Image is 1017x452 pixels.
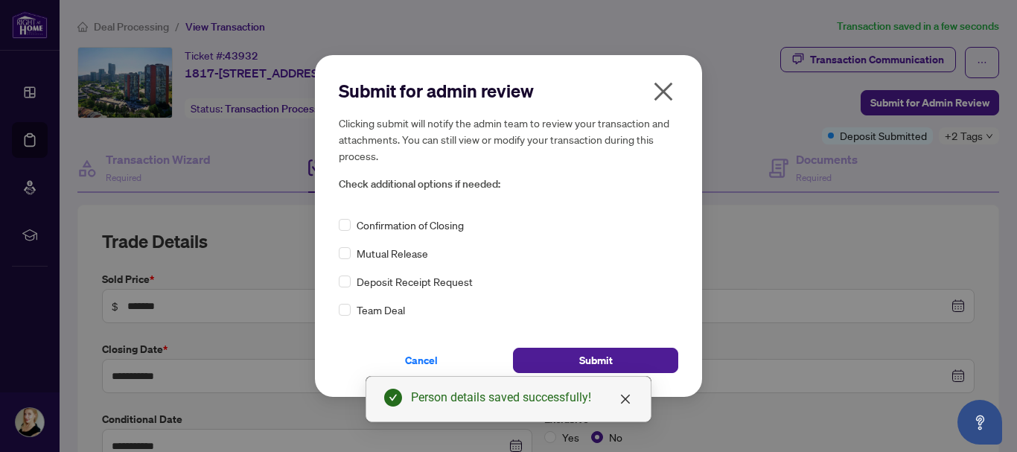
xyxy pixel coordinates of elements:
[617,391,634,407] a: Close
[339,115,678,164] h5: Clicking submit will notify the admin team to review your transaction and attachments. You can st...
[513,348,678,373] button: Submit
[957,400,1002,445] button: Open asap
[357,217,464,233] span: Confirmation of Closing
[651,80,675,104] span: close
[405,348,438,372] span: Cancel
[339,79,678,103] h2: Submit for admin review
[357,273,473,290] span: Deposit Receipt Request
[384,389,402,407] span: check-circle
[339,176,678,193] span: Check additional options if needed:
[579,348,613,372] span: Submit
[357,245,428,261] span: Mutual Release
[619,393,631,405] span: close
[339,348,504,373] button: Cancel
[357,302,405,318] span: Team Deal
[411,389,633,407] div: Person details saved successfully!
